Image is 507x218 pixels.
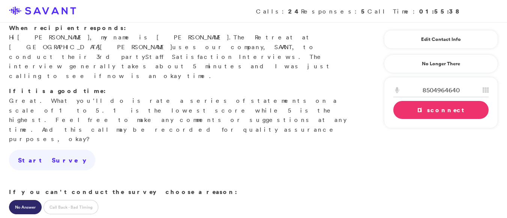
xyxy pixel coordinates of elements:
[288,7,301,15] strong: 24
[17,33,90,41] span: [PERSON_NAME]
[361,7,367,15] strong: 5
[145,53,292,60] span: Staff Satisfaction Interview
[393,101,489,119] a: Disconnect
[9,33,312,51] span: The Retreat at [GEOGRAPHIC_DATA][PERSON_NAME]
[9,23,355,81] p: Hi , my name is [PERSON_NAME]. uses our company, SAVANT, to conduct their 3rd party s. The interv...
[9,87,106,95] strong: If it is a good time:
[393,33,489,45] a: Edit Contact Info
[9,86,355,144] p: Great. What you'll do is rate a series of statements on a scale of 1 to 5. 1 is the lowest score ...
[384,54,498,73] a: No Longer There
[44,200,98,214] label: Call Back - Bad Timing
[419,7,460,15] strong: 01:55:38
[9,188,237,196] strong: If you can't conduct the survey choose a reason:
[9,24,126,32] strong: When recipient responds:
[9,150,95,171] a: Start Survey
[9,200,42,214] label: No Answer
